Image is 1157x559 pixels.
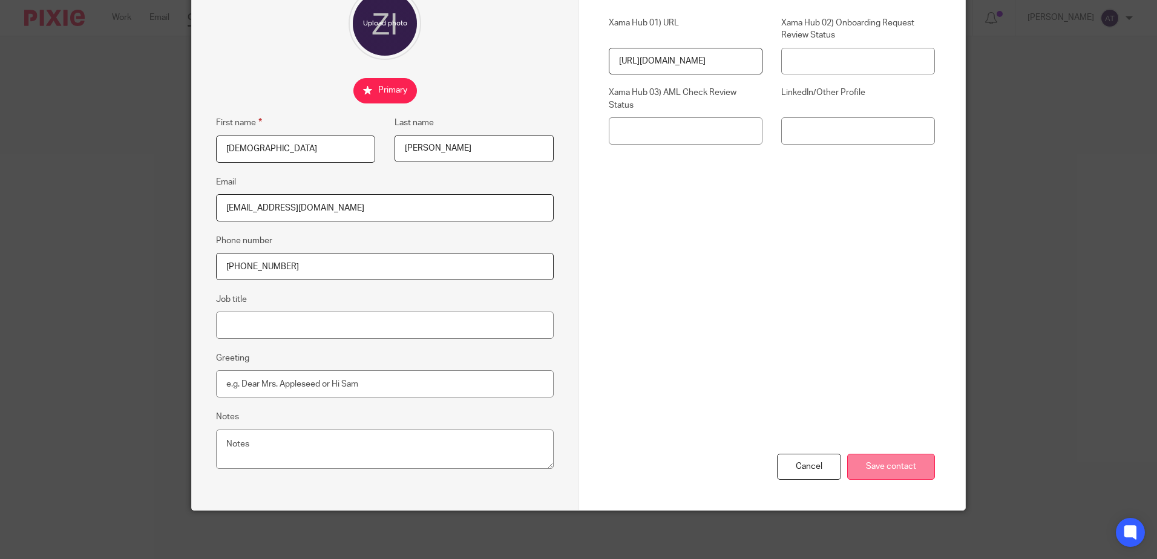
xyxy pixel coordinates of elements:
[609,87,762,111] label: Xama Hub 03) AML Check Review Status
[216,235,272,247] label: Phone number
[216,293,247,306] label: Job title
[395,117,434,129] label: Last name
[777,454,841,480] div: Cancel
[216,411,239,423] label: Notes
[781,87,935,111] label: LinkedIn/Other Profile
[216,116,262,129] label: First name
[216,176,236,188] label: Email
[609,17,762,42] label: Xama Hub 01) URL
[216,352,249,364] label: Greeting
[216,370,554,397] input: e.g. Dear Mrs. Appleseed or Hi Sam
[781,17,935,42] label: Xama Hub 02) Onboarding Request Review Status
[847,454,935,480] input: Save contact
